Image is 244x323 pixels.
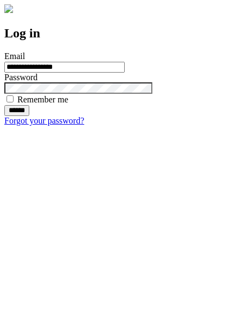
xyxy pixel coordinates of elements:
[4,4,13,13] img: logo-4e3dc11c47720685a147b03b5a06dd966a58ff35d612b21f08c02c0306f2b779.png
[4,73,37,82] label: Password
[4,26,240,41] h2: Log in
[17,95,68,104] label: Remember me
[4,116,84,125] a: Forgot your password?
[4,51,25,61] label: Email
